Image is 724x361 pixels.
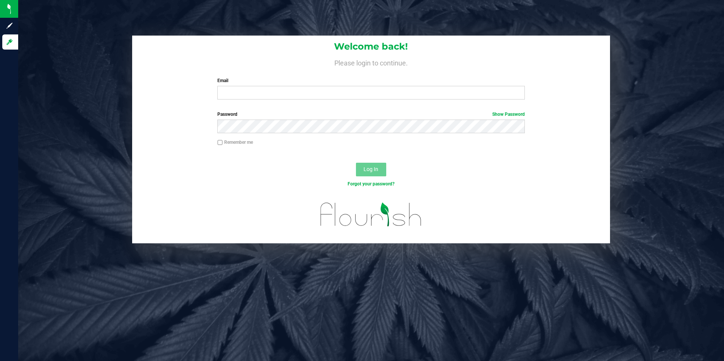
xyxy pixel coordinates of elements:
[6,38,13,46] inline-svg: Log in
[492,112,525,117] a: Show Password
[132,58,610,67] h4: Please login to continue.
[356,163,386,176] button: Log In
[348,181,395,187] a: Forgot your password?
[217,77,525,84] label: Email
[311,195,431,234] img: flourish_logo.svg
[364,166,378,172] span: Log In
[6,22,13,30] inline-svg: Sign up
[217,112,237,117] span: Password
[217,140,223,145] input: Remember me
[132,42,610,51] h1: Welcome back!
[217,139,253,146] label: Remember me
